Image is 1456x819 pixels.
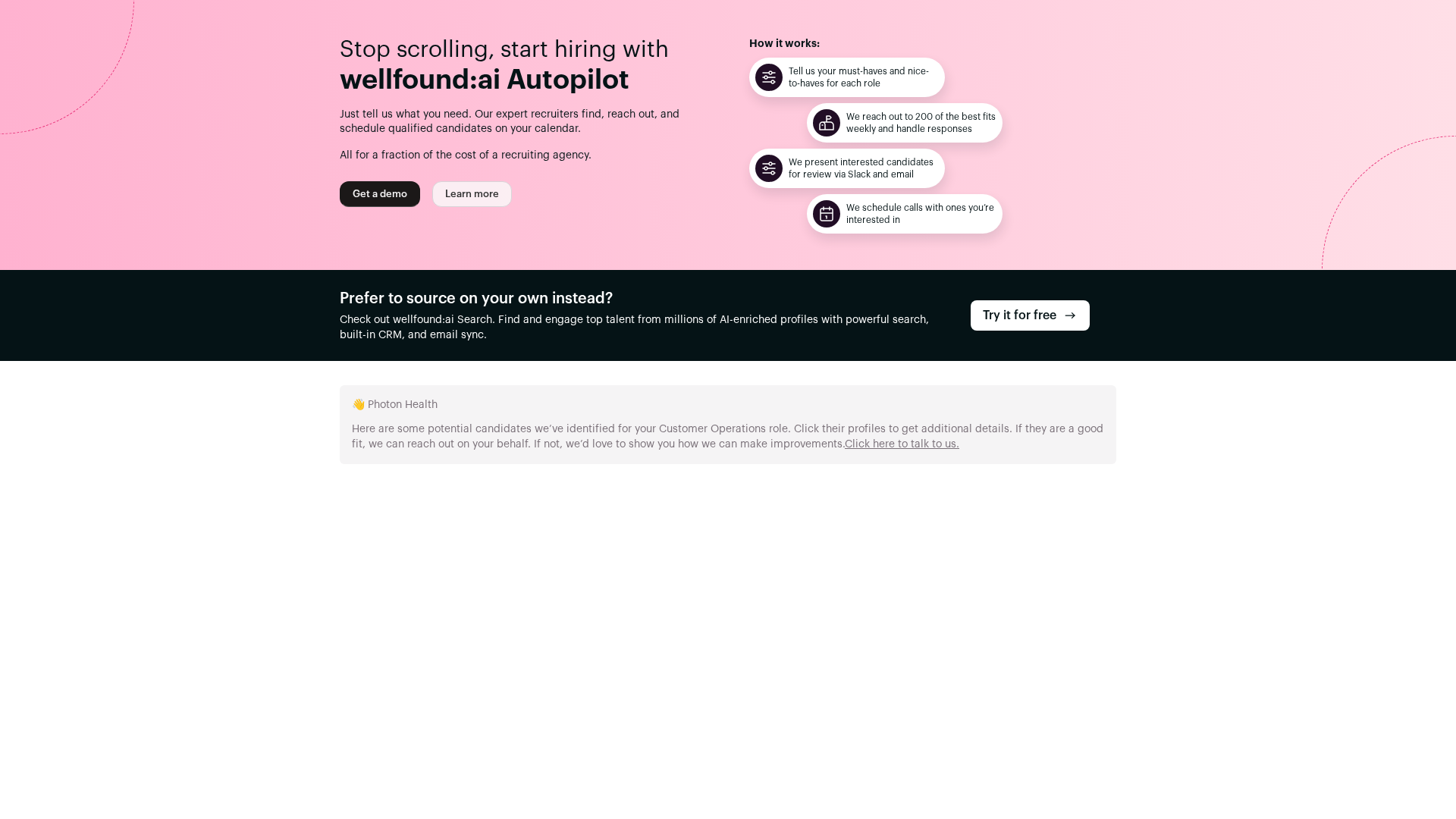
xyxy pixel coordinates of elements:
h2: Prefer to source on your own instead? [340,288,946,309]
figcaption: We present interested candidates for review via Slack and email [789,156,939,180]
a: Try it for free [971,300,1090,331]
header: Stop scrolling, start hiring with [340,36,707,96]
figcaption: We reach out to 200 of the best fits weekly and handle responses [846,111,996,135]
div: 👋 Photon Health [340,385,1116,464]
a: Learn more [432,181,512,207]
figcaption: We schedule calls with ones you’re interested in [846,202,996,226]
p: Check out wellfound:ai Search. Find and engage top talent from millions of AI-enriched profiles w... [340,312,946,343]
figcaption: Tell us your must-haves and nice-to-haves for each role [789,65,939,89]
h2: How it works: [749,36,1116,52]
p: All for a fraction of the cost of a recruiting agency. [340,136,707,163]
a: Get a demo [340,181,420,207]
a: Click here to talk to us. [845,439,959,450]
p: Just tell us what you need. Our expert recruiters find, reach out, and schedule qualified candida... [340,108,707,137]
div: Here are some potential candidates we’ve identified for your Customer Operations role. Click thei... [352,413,1104,452]
div: wellfound:ai Autopilot [340,65,707,96]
